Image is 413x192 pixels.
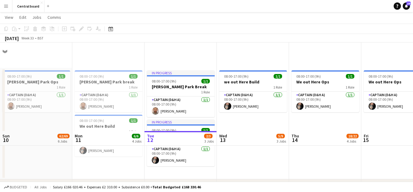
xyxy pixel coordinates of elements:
[273,85,282,89] span: 1 Role
[75,136,142,157] app-card-role: Captain (D&H A)1/108:00-17:00 (9h)[PERSON_NAME]
[132,134,140,138] span: 6/6
[152,79,176,83] span: 08:00-17:00 (9h)
[75,123,142,129] h3: We out Here Build
[201,90,210,94] span: 1 Role
[2,133,10,139] span: Sun
[132,139,141,143] div: 4 Jobs
[204,134,213,138] span: 2/3
[218,136,227,143] span: 13
[147,133,154,139] span: Tue
[5,35,19,41] div: [DATE]
[219,133,227,139] span: Wed
[276,134,285,138] span: 5/9
[346,74,354,79] span: 1/1
[291,136,299,143] span: 14
[346,85,354,89] span: 1 Role
[147,120,215,166] app-job-card: In progress08:00-17:00 (9h)1/1We out Here Build1 RoleCaptain (D&H A)1/108:00-17:00 (9h)[PERSON_NAME]
[74,136,83,143] span: 11
[219,92,287,112] app-card-role: Captain (D&H A)1/108:00-17:00 (9h)[PERSON_NAME]
[364,133,369,139] span: Fri
[47,15,61,20] span: Comms
[201,79,210,83] span: 1/1
[58,139,69,143] div: 6 Jobs
[369,74,393,79] span: 08:00-17:00 (9h)
[147,96,215,117] app-card-role: Captain (D&H A)1/108:00-17:00 (9h)[PERSON_NAME]
[57,74,65,79] span: 1/1
[291,92,359,112] app-card-role: Captain (D&H A)1/108:00-17:00 (9h)[PERSON_NAME]
[129,129,138,134] span: 1 Role
[201,128,210,133] span: 1/1
[19,15,26,20] span: Edit
[7,74,32,79] span: 08:00-17:00 (9h)
[75,115,142,157] app-job-card: 08:00-17:00 (9h)1/1We out Here Build1 RoleCaptain (D&H A)1/108:00-17:00 (9h)[PERSON_NAME]
[406,2,411,5] span: 29
[75,70,142,112] app-job-card: 08:00-17:00 (9h)1/1[PERSON_NAME] Park break1 RoleCaptain (D&H A)1/108:00-17:00 (9h)[PERSON_NAME]
[2,70,70,112] app-job-card: 08:00-17:00 (9h)1/1[PERSON_NAME] Park Ops1 RoleCaptain (D&H A)1/108:00-17:00 (9h)[PERSON_NAME]
[20,36,35,40] span: Week 33
[129,74,138,79] span: 1/1
[5,15,13,20] span: View
[75,133,83,139] span: Mon
[147,84,215,89] h3: [PERSON_NAME] Park Break
[291,79,359,85] h3: We out Here Ops
[80,74,104,79] span: 08:00-17:00 (9h)
[291,133,299,139] span: Thu
[152,128,176,133] span: 08:00-17:00 (9h)
[3,184,28,190] button: Budgeted
[2,92,70,112] app-card-role: Captain (D&H A)1/108:00-17:00 (9h)[PERSON_NAME]
[2,13,16,21] a: View
[2,79,70,85] h3: [PERSON_NAME] Park Ops
[147,146,215,166] app-card-role: Captain (D&H A)1/108:00-17:00 (9h)[PERSON_NAME]
[152,185,201,189] span: Total Budgeted £168 330.46
[224,74,249,79] span: 08:00-17:00 (9h)
[57,85,65,89] span: 1 Role
[30,13,44,21] a: Jobs
[2,136,10,143] span: 10
[363,136,369,143] span: 15
[277,139,286,143] div: 3 Jobs
[204,139,214,143] div: 3 Jobs
[37,36,44,40] div: BST
[75,92,142,112] app-card-role: Captain (D&H A)1/108:00-17:00 (9h)[PERSON_NAME]
[219,70,287,112] app-job-card: 08:00-17:00 (9h)1/1we out Here Build1 RoleCaptain (D&H A)1/108:00-17:00 (9h)[PERSON_NAME]
[147,70,215,75] div: In progress
[296,74,321,79] span: 08:00-17:00 (9h)
[32,15,41,20] span: Jobs
[17,13,29,21] a: Edit
[291,70,359,112] app-job-card: 08:00-17:00 (9h)1/1We out Here Ops1 RoleCaptain (D&H A)1/108:00-17:00 (9h)[PERSON_NAME]
[147,120,215,124] div: In progress
[33,185,48,189] span: All jobs
[80,118,104,123] span: 08:00-17:00 (9h)
[129,85,138,89] span: 1 Role
[146,136,154,143] span: 12
[147,70,215,117] app-job-card: In progress08:00-17:00 (9h)1/1[PERSON_NAME] Park Break1 RoleCaptain (D&H A)1/108:00-17:00 (9h)[PE...
[219,79,287,85] h3: we out Here Build
[57,134,70,138] span: 62/69
[12,0,44,12] button: Central board
[129,118,138,123] span: 1/1
[10,181,50,187] div: One Circle Festivals
[45,13,63,21] a: Comms
[53,185,201,189] div: Salary £166 020.46 + Expenses £2 310.00 + Subsistence £0.00 =
[10,185,27,189] span: Budgeted
[347,139,358,143] div: 4 Jobs
[346,134,359,138] span: 18/22
[403,2,410,10] a: 29
[274,74,282,79] span: 1/1
[75,79,142,85] h3: [PERSON_NAME] Park break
